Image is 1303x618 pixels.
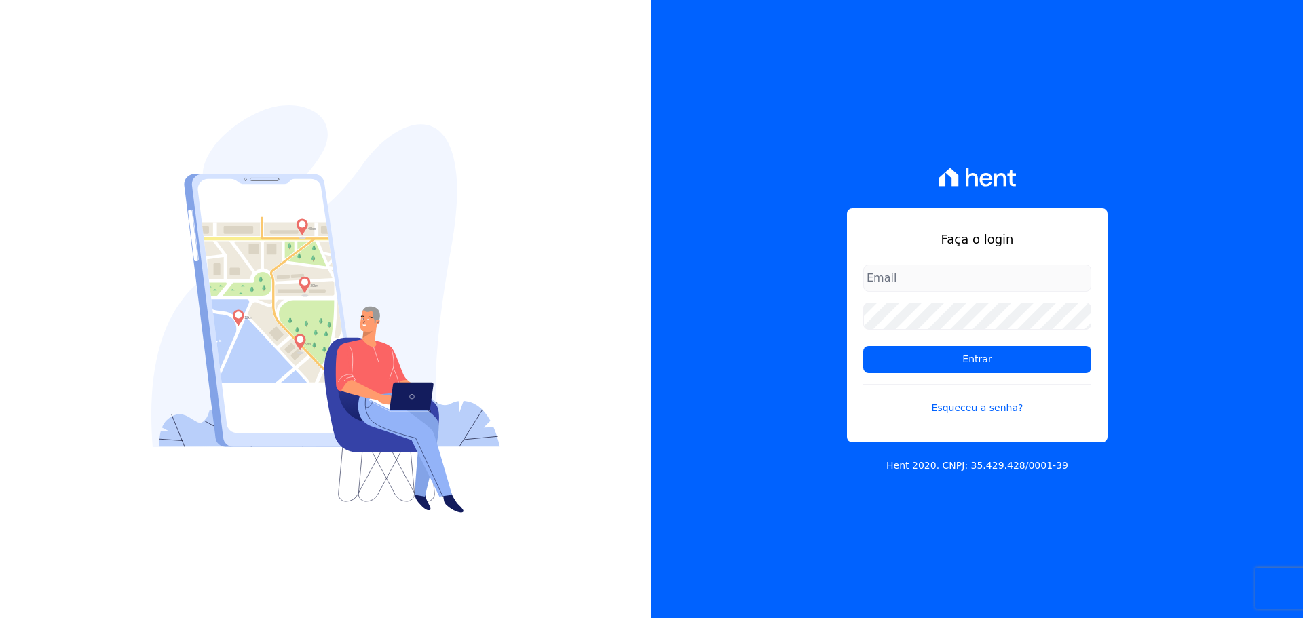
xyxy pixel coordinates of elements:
[863,384,1091,415] a: Esqueceu a senha?
[863,265,1091,292] input: Email
[886,459,1068,473] p: Hent 2020. CNPJ: 35.429.428/0001-39
[863,230,1091,248] h1: Faça o login
[863,346,1091,373] input: Entrar
[151,105,500,513] img: Login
